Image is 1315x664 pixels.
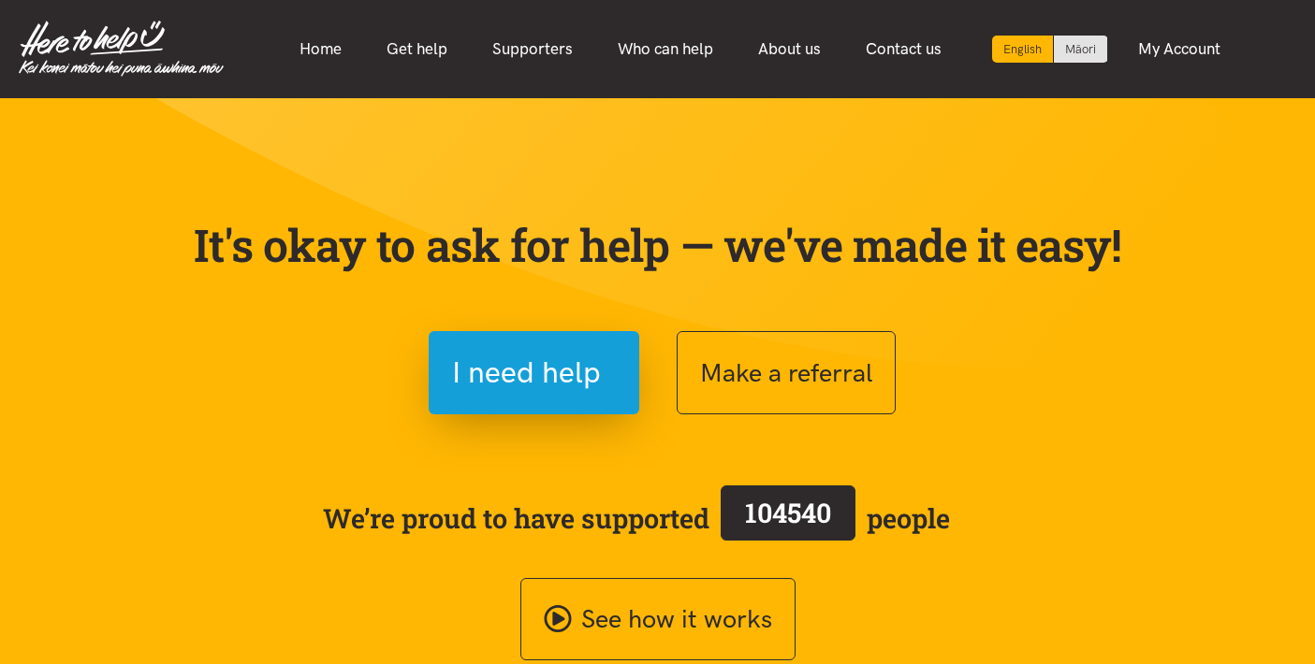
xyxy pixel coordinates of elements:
[1054,36,1107,63] a: Switch to Te Reo Māori
[470,29,595,69] a: Supporters
[736,29,843,69] a: About us
[992,36,1108,63] div: Language toggle
[745,495,831,530] span: 104540
[992,36,1054,63] div: Current language
[595,29,736,69] a: Who can help
[452,349,601,397] span: I need help
[277,29,364,69] a: Home
[677,331,896,414] button: Make a referral
[843,29,964,69] a: Contact us
[1116,29,1243,69] a: My Account
[364,29,470,69] a: Get help
[323,482,950,555] span: We’re proud to have supported people
[520,578,796,661] a: See how it works
[190,218,1126,272] p: It's okay to ask for help — we've made it easy!
[709,482,867,555] a: 104540
[19,21,224,77] img: Home
[429,331,639,414] button: I need help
